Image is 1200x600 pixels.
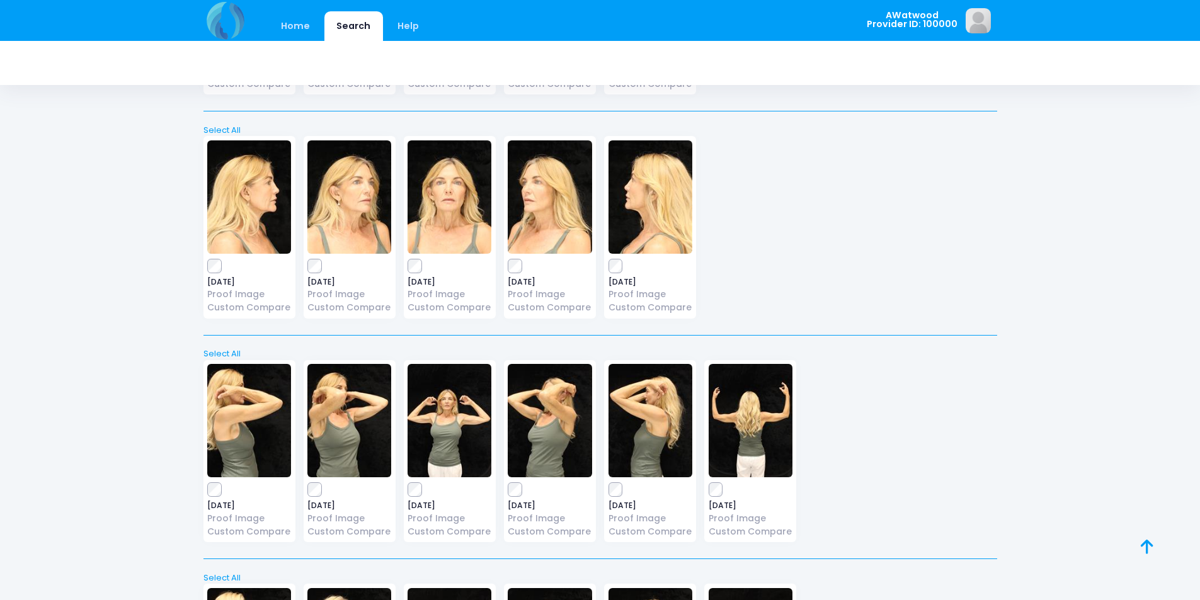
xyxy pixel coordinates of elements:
a: Custom Compare [207,525,291,538]
a: Custom Compare [307,525,391,538]
a: Custom Compare [609,301,692,314]
span: [DATE] [709,502,792,509]
img: image [508,364,591,477]
img: image [207,364,291,477]
a: Custom Compare [609,525,692,538]
img: image [609,140,692,254]
a: Search [324,11,383,41]
a: Proof Image [207,512,291,525]
a: Proof Image [207,288,291,301]
a: Select All [199,124,1001,137]
span: [DATE] [609,502,692,509]
img: image [408,140,491,254]
a: Proof Image [609,512,692,525]
a: Proof Image [508,512,591,525]
a: Proof Image [408,512,491,525]
img: image [709,364,792,477]
a: Proof Image [307,512,391,525]
span: [DATE] [609,278,692,286]
a: Proof Image [609,288,692,301]
span: [DATE] [307,502,391,509]
a: Proof Image [408,288,491,301]
a: Proof Image [508,288,591,301]
a: Custom Compare [307,301,391,314]
span: [DATE] [207,278,291,286]
img: image [207,140,291,254]
a: Help [385,11,431,41]
img: image [508,140,591,254]
span: [DATE] [408,502,491,509]
a: Select All [199,572,1001,584]
span: [DATE] [408,278,491,286]
img: image [408,364,491,477]
a: Custom Compare [207,301,291,314]
a: Home [269,11,323,41]
span: [DATE] [508,278,591,286]
a: Custom Compare [508,525,591,538]
a: Custom Compare [408,301,491,314]
span: [DATE] [207,502,291,509]
span: [DATE] [508,502,591,509]
img: image [609,364,692,477]
a: Custom Compare [408,525,491,538]
span: [DATE] [307,278,391,286]
a: Proof Image [709,512,792,525]
a: Select All [199,348,1001,360]
a: Custom Compare [709,525,792,538]
a: Proof Image [307,288,391,301]
img: image [307,364,391,477]
img: image [307,140,391,254]
img: image [966,8,991,33]
a: Custom Compare [508,301,591,314]
span: AWatwood Provider ID: 100000 [867,11,957,29]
